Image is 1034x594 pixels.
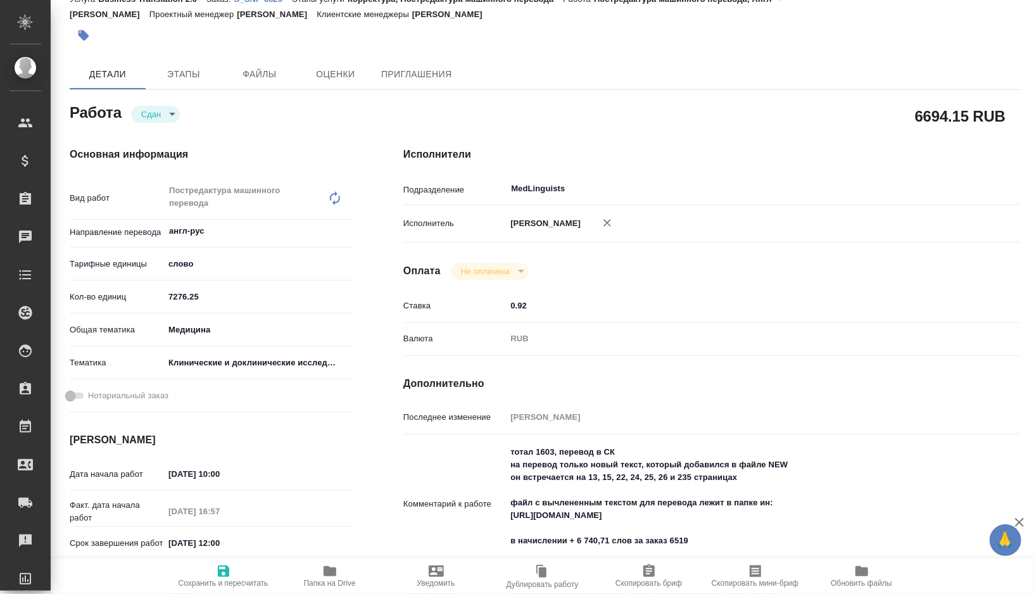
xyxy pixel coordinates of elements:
[77,66,138,82] span: Детали
[70,226,164,239] p: Направление перевода
[712,579,798,588] span: Скопировать мини-бриф
[164,319,353,341] div: Медицина
[403,332,506,345] p: Валюта
[70,147,353,162] h4: Основная информация
[403,217,506,230] p: Исполнитель
[70,22,98,49] button: Добавить тэг
[506,328,969,350] div: RUB
[70,357,164,369] p: Тематика
[403,263,441,279] h4: Оплата
[506,296,969,315] input: ✎ Введи что-нибудь
[403,498,506,510] p: Комментарий к работе
[70,258,164,270] p: Тарифные единицы
[507,580,579,589] span: Дублировать работу
[596,559,702,594] button: Скопировать бриф
[506,408,969,426] input: Пустое поле
[153,66,214,82] span: Этапы
[229,66,290,82] span: Файлы
[164,534,275,552] input: ✎ Введи что-нибудь
[451,263,529,280] div: Сдан
[809,559,915,594] button: Обновить файлы
[317,9,412,19] p: Клиентские менеджеры
[277,559,383,594] button: Папка на Drive
[995,527,1016,553] span: 🙏
[164,288,353,306] input: ✎ Введи что-нибудь
[70,291,164,303] p: Кол-во единиц
[506,217,581,230] p: [PERSON_NAME]
[403,376,1020,391] h4: Дополнительно
[593,209,621,237] button: Удалить исполнителя
[304,579,356,588] span: Папка на Drive
[381,66,452,82] span: Приглашения
[412,9,492,19] p: [PERSON_NAME]
[506,441,969,564] textarea: тотал 1603, перевод в СК на перевод только новый текст, который добавился в файле NEW он встречае...
[170,559,277,594] button: Сохранить и пересчитать
[831,579,892,588] span: Обновить файлы
[403,184,506,196] p: Подразделение
[164,352,353,374] div: Клинические и доклинические исследования
[403,411,506,424] p: Последнее изменение
[70,537,164,550] p: Срок завершения работ
[962,187,964,190] button: Open
[70,192,164,205] p: Вид работ
[702,559,809,594] button: Скопировать мини-бриф
[305,66,366,82] span: Оценки
[489,559,596,594] button: Дублировать работу
[131,106,180,123] div: Сдан
[179,579,268,588] span: Сохранить и пересчитать
[346,230,348,232] button: Open
[149,9,237,19] p: Проектный менеджер
[237,9,317,19] p: [PERSON_NAME]
[915,105,1006,127] h2: 6694.15 RUB
[615,579,682,588] span: Скопировать бриф
[383,559,489,594] button: Уведомить
[70,468,164,481] p: Дата начала работ
[164,502,275,521] input: Пустое поле
[88,389,168,402] span: Нотариальный заказ
[137,109,165,120] button: Сдан
[70,499,164,524] p: Факт. дата начала работ
[164,253,353,275] div: слово
[457,266,514,277] button: Не оплачена
[70,100,122,123] h2: Работа
[164,465,275,483] input: ✎ Введи что-нибудь
[403,300,506,312] p: Ставка
[403,147,1020,162] h4: Исполнители
[417,579,455,588] span: Уведомить
[70,324,164,336] p: Общая тематика
[70,433,353,448] h4: [PERSON_NAME]
[990,524,1021,556] button: 🙏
